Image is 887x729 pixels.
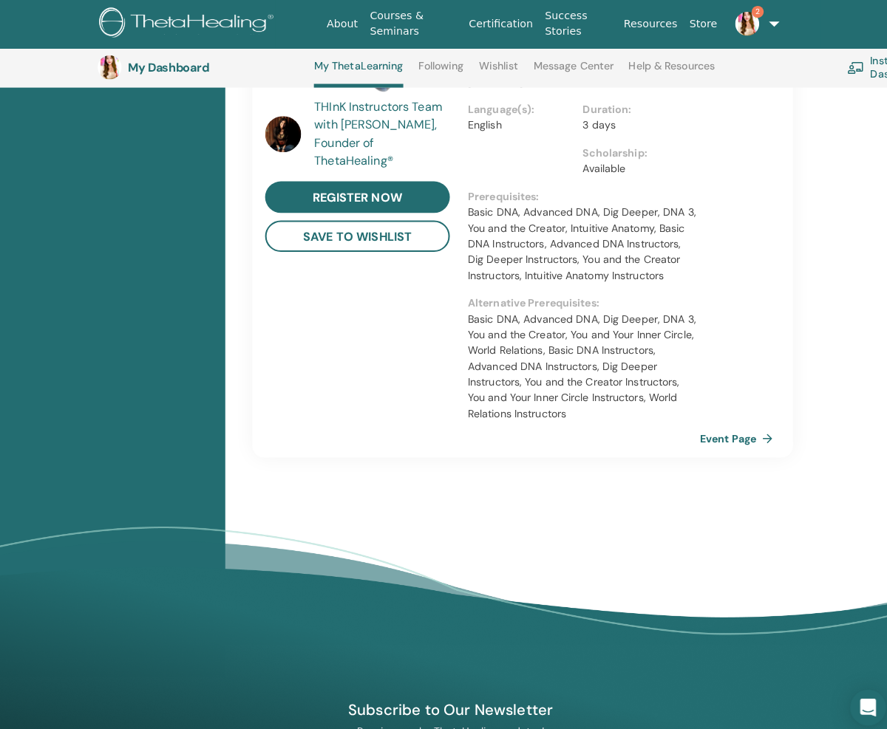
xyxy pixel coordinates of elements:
[308,187,396,202] span: register now
[461,186,687,202] p: Prerequisites :
[740,6,752,18] span: 2
[126,60,273,74] h3: My Dashboard
[837,679,872,714] div: Open Intercom Messenger
[316,10,358,38] a: About
[261,179,443,210] a: register now
[412,59,457,83] a: Following
[261,114,296,150] img: default.jpg
[461,291,687,307] p: Alternative Prerequisites :
[455,10,530,38] a: Certification
[309,59,397,86] a: My ThetaLearning
[525,59,604,83] a: Message Center
[472,59,511,83] a: Wishlist
[574,159,678,174] p: Available
[461,116,565,131] p: English
[689,421,767,443] a: Event Page
[98,7,274,41] img: logo.png
[461,307,687,415] p: Basic DNA, Advanced DNA, Dig Deeper, DNA 3, You and the Creator, You and Your Inner Circle, World...
[96,55,120,78] img: default.jpg
[673,10,712,38] a: Store
[574,100,678,116] p: Duration :
[273,689,614,708] h4: Subscribe to Our Newsletter
[619,59,704,83] a: Help & Resources
[608,10,673,38] a: Resources
[261,217,443,248] button: save to wishlist
[574,116,678,131] p: 3 days
[461,100,565,116] p: Language(s) :
[358,2,456,45] a: Courses & Seminars
[273,713,614,727] p: Receive regular ThetaHealing updates!
[531,2,608,45] a: Success Stories
[724,12,747,35] img: default.jpg
[834,61,851,73] img: chalkboard-teacher.svg
[574,143,678,159] p: Scholarship :
[461,202,687,279] p: Basic DNA, Advanced DNA, Dig Deeper, DNA 3, You and the Creator, Intuitive Anatomy, Basic DNA Ins...
[310,97,446,168] a: THInK Instructors Team with [PERSON_NAME], Founder of ThetaHealing®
